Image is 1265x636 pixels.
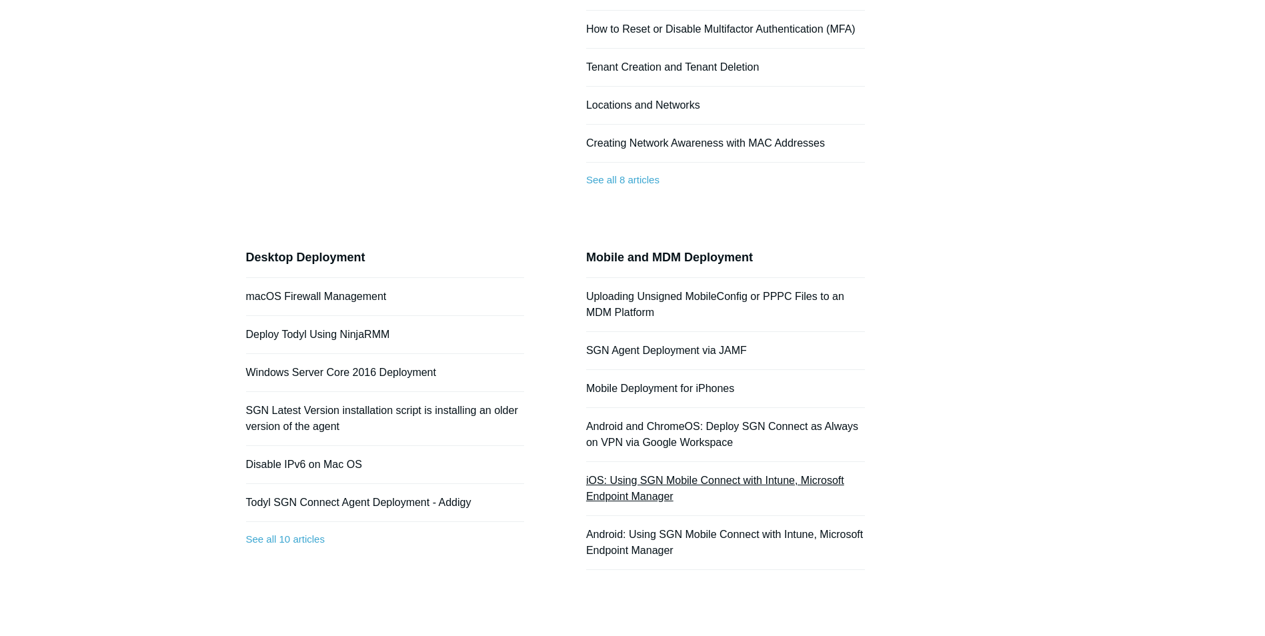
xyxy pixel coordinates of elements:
a: iOS: Using SGN Mobile Connect with Intune, Microsoft Endpoint Manager [586,475,844,502]
a: SGN Agent Deployment via JAMF [586,345,747,356]
a: macOS Firewall Management [246,291,387,302]
a: Deploy Todyl Using NinjaRMM [246,329,390,340]
a: See all 10 articles [246,522,525,557]
a: Uploading Unsigned MobileConfig or PPPC Files to an MDM Platform [586,291,844,318]
a: SGN Latest Version installation script is installing an older version of the agent [246,405,518,432]
a: Mobile Deployment for iPhones [586,383,734,394]
a: Android and ChromeOS: Deploy SGN Connect as Always on VPN via Google Workspace [586,421,858,448]
a: How to Reset or Disable Multifactor Authentication (MFA) [586,23,856,35]
a: Desktop Deployment [246,251,365,264]
a: Windows Server Core 2016 Deployment [246,367,436,378]
a: Todyl SGN Connect Agent Deployment - Addigy [246,497,471,508]
a: See all 8 articles [586,163,865,198]
a: Mobile and MDM Deployment [586,251,753,264]
a: Creating Network Awareness with MAC Addresses [586,137,825,149]
a: Disable IPv6 on Mac OS [246,459,362,470]
a: Locations and Networks [586,99,700,111]
a: Tenant Creation and Tenant Deletion [586,61,759,73]
a: Android: Using SGN Mobile Connect with Intune, Microsoft Endpoint Manager [586,529,863,556]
